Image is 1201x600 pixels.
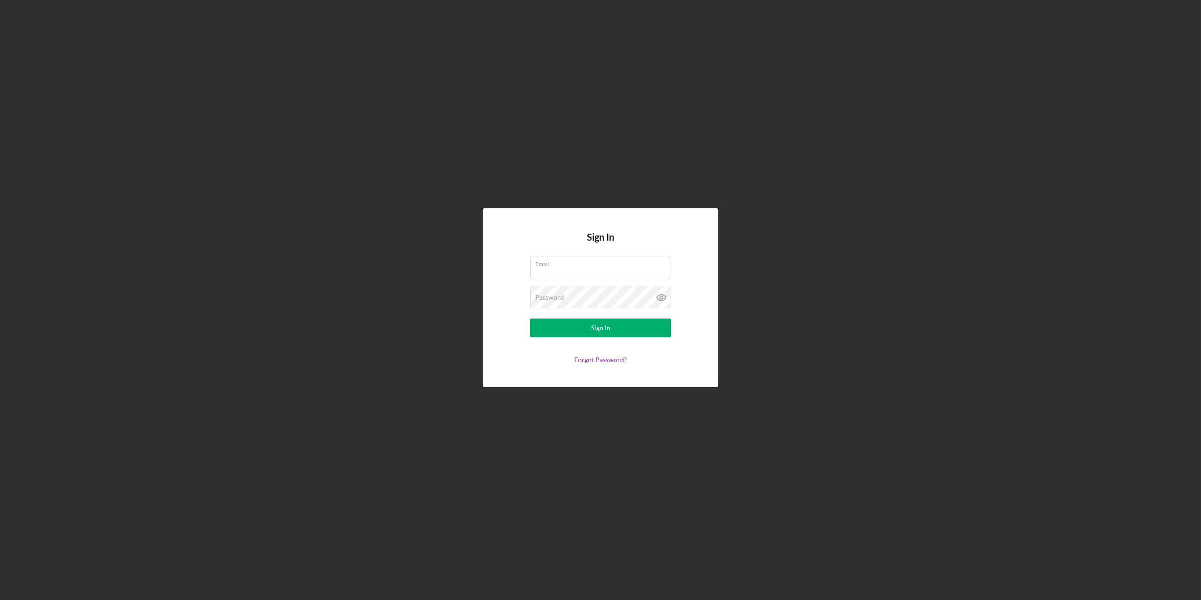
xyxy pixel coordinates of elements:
[574,356,627,364] a: Forgot Password?
[587,232,614,257] h4: Sign In
[530,319,671,337] button: Sign In
[591,319,610,337] div: Sign In
[535,257,670,267] label: Email
[535,294,564,301] label: Password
